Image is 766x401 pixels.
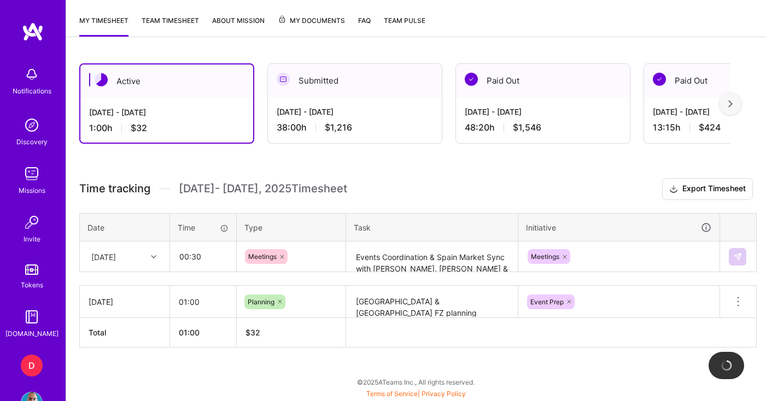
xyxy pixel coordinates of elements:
[384,15,425,37] a: Team Pulse
[530,298,564,306] span: Event Prep
[24,233,40,245] div: Invite
[89,122,244,134] div: 1:00 h
[91,251,116,262] div: [DATE]
[212,15,265,37] a: About Mission
[358,15,371,37] a: FAQ
[245,328,260,337] span: $ 32
[366,390,466,398] span: |
[513,122,541,133] span: $1,546
[248,298,274,306] span: Planning
[25,264,38,275] img: tokens
[278,15,345,37] a: My Documents
[80,64,253,98] div: Active
[79,182,150,196] span: Time tracking
[465,122,621,133] div: 48:20 h
[171,242,236,271] input: HH:MM
[669,184,678,195] i: icon Download
[347,287,517,317] textarea: [GEOGRAPHIC_DATA] & [GEOGRAPHIC_DATA] FZ planning
[653,73,666,86] img: Paid Out
[22,22,44,42] img: logo
[142,15,199,37] a: Team timesheet
[16,136,48,148] div: Discovery
[729,248,747,266] div: null
[79,15,128,37] a: My timesheet
[422,390,466,398] a: Privacy Policy
[179,182,347,196] span: [DATE] - [DATE] , 2025 Timesheet
[131,122,147,134] span: $32
[456,64,630,97] div: Paid Out
[89,296,161,308] div: [DATE]
[21,211,43,233] img: Invite
[21,63,43,85] img: bell
[718,358,734,373] img: loading
[662,178,753,200] button: Export Timesheet
[19,185,45,196] div: Missions
[347,243,517,272] textarea: Events Coordination & Spain Market Sync with [PERSON_NAME], [PERSON_NAME] & [PERSON_NAME]
[699,122,721,133] span: $424
[237,213,346,241] th: Type
[80,213,170,241] th: Date
[277,73,290,86] img: Submitted
[277,122,433,133] div: 38:00 h
[526,221,712,234] div: Initiative
[248,252,277,261] span: Meetings
[170,318,237,347] th: 01:00
[277,106,433,117] div: [DATE] - [DATE]
[5,328,59,339] div: [DOMAIN_NAME]
[366,390,418,398] a: Terms of Service
[531,252,559,261] span: Meetings
[346,213,518,241] th: Task
[80,318,170,347] th: Total
[18,355,45,376] a: D
[170,287,236,316] input: HH:MM
[278,15,345,27] span: My Documents
[384,16,425,25] span: Team Pulse
[151,254,156,260] i: icon Chevron
[21,355,43,376] div: D
[325,122,352,133] span: $1,216
[268,64,442,97] div: Submitted
[89,107,244,118] div: [DATE] - [DATE]
[728,100,733,108] img: right
[13,85,51,97] div: Notifications
[465,73,478,86] img: Paid Out
[465,106,621,117] div: [DATE] - [DATE]
[178,222,229,233] div: Time
[95,73,108,86] img: Active
[21,279,43,291] div: Tokens
[21,306,43,328] img: guide book
[66,368,766,396] div: © 2025 ATeams Inc., All rights reserved.
[21,163,43,185] img: teamwork
[21,114,43,136] img: discovery
[733,252,742,261] img: Submit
